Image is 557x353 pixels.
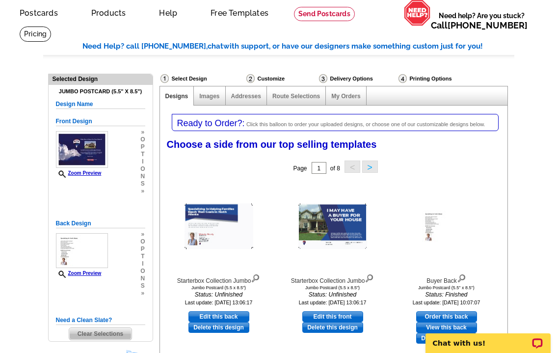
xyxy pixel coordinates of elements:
[160,74,169,83] img: Select Design
[140,136,145,143] span: o
[398,74,407,83] img: Printing Options & Summary
[140,180,145,188] span: s
[188,311,249,322] a: use this design
[208,42,223,51] span: chat
[419,322,557,353] iframe: LiveChat chat widget
[251,272,260,283] img: view design details
[279,272,387,285] div: Starterbox Collection Jumbo
[293,165,307,172] span: Page
[56,100,145,109] h5: Design Name
[413,299,480,305] small: Last update: [DATE] 10:07:07
[416,333,477,344] a: Delete this design
[365,272,374,283] img: view design details
[416,322,477,333] a: View this back
[330,165,340,172] span: of 8
[272,93,320,100] a: Route Selections
[299,299,367,305] small: Last update: [DATE] 13:06:17
[416,311,477,322] a: use this design
[76,0,142,24] a: Products
[431,20,528,30] span: Call
[69,328,132,340] span: Clear Selections
[140,290,145,297] span: »
[231,93,261,100] a: Addresses
[56,117,145,126] h5: Front Design
[56,271,102,276] a: Zoom Preview
[393,272,501,285] div: Buyer Back
[279,285,387,290] div: Jumbo Postcard (5.5 x 8.5")
[56,131,108,168] img: small-thumb.jpg
[319,74,327,83] img: Delivery Options
[140,238,145,245] span: o
[140,188,145,195] span: »
[393,285,501,290] div: Jumbo Postcard (5.5" x 8.5")
[159,74,245,86] div: Select Design
[318,74,398,86] div: Delivery Options
[4,0,74,24] a: Postcards
[398,74,485,83] div: Printing Options
[165,272,273,285] div: Starterbox Collection Jumbo
[82,41,514,52] div: Need Help? call [PHONE_NUMBER], with support, or have our designers make something custom just fo...
[246,121,485,127] span: Click this balloon to order your uploaded designs, or choose one of our customizable designs below.
[302,311,363,322] a: use this design
[56,170,102,176] a: Zoom Preview
[49,74,153,83] div: Selected Design
[362,161,378,173] button: >
[140,143,145,151] span: p
[246,74,255,83] img: Customize
[140,173,145,180] span: n
[140,151,145,158] span: t
[165,290,273,299] i: Status: Unfinished
[140,268,145,275] span: o
[448,20,528,30] a: [PHONE_NUMBER]
[140,158,145,165] span: i
[422,211,471,243] img: Buyer Back
[331,93,360,100] a: My Orders
[245,74,318,83] div: Customize
[56,88,145,95] h4: Jumbo Postcard (5.5" x 8.5")
[188,322,249,333] a: Delete this design
[185,204,253,249] img: Starterbox Collection Jumbo
[345,161,360,173] button: <
[143,0,193,24] a: Help
[165,93,188,100] a: Designs
[302,322,363,333] a: Delete this design
[195,0,284,24] a: Free Templates
[393,290,501,299] i: Status: Finished
[167,139,377,150] span: Choose a side from our top selling templates
[165,285,273,290] div: Jumbo Postcard (5.5 x 8.5")
[140,231,145,238] span: »
[185,299,253,305] small: Last update: [DATE] 13:06:17
[199,93,219,100] a: Images
[177,118,245,128] span: Ready to Order?:
[140,260,145,268] span: i
[298,204,367,249] img: Starterbox Collection Jumbo
[56,233,108,268] img: small-thumb.jpg
[140,253,145,260] span: t
[140,282,145,290] span: s
[279,290,387,299] i: Status: Unfinished
[140,165,145,173] span: o
[56,316,145,325] h5: Need a Clean Slate?
[457,272,466,283] img: view design details
[140,245,145,253] span: p
[140,275,145,282] span: n
[140,129,145,136] span: »
[56,219,145,228] h5: Back Design
[431,11,532,30] span: Need help? Are you stuck?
